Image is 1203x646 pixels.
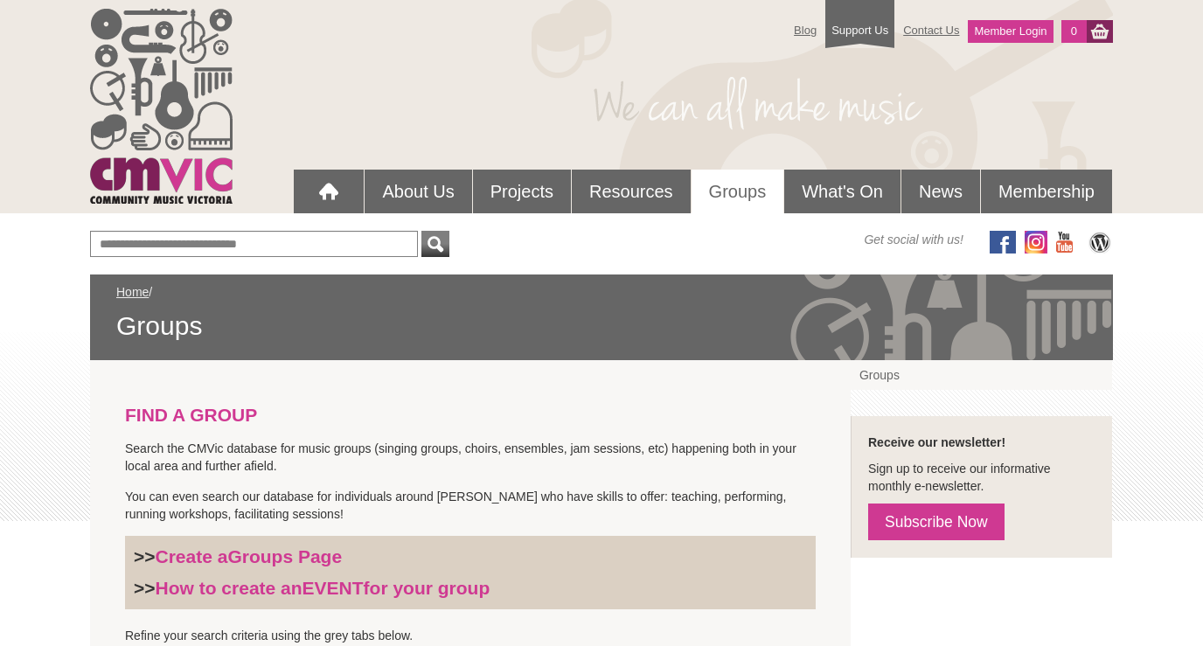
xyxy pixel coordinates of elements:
[1061,20,1087,43] a: 0
[116,309,1087,343] span: Groups
[90,9,233,204] img: cmvic_logo.png
[851,360,1112,390] a: Groups
[125,488,816,523] p: You can even search our database for individuals around [PERSON_NAME] who have skills to offer: t...
[473,170,571,213] a: Projects
[134,577,807,600] h3: >>
[868,435,1005,449] strong: Receive our newsletter!
[1025,231,1047,254] img: icon-instagram.png
[302,578,364,598] strong: EVENT
[692,170,784,213] a: Groups
[365,170,471,213] a: About Us
[156,546,343,566] a: Create aGroups Page
[901,170,980,213] a: News
[784,170,901,213] a: What's On
[1087,231,1113,254] img: CMVic Blog
[125,627,816,644] p: Refine your search criteria using the grey tabs below.
[116,283,1087,343] div: /
[981,170,1112,213] a: Membership
[134,545,807,568] h3: >>
[785,15,825,45] a: Blog
[125,405,257,425] strong: FIND A GROUP
[968,20,1053,43] a: Member Login
[125,440,816,475] p: Search the CMVic database for music groups (singing groups, choirs, ensembles, jam sessions, etc)...
[868,460,1095,495] p: Sign up to receive our informative monthly e-newsletter.
[864,231,963,248] span: Get social with us!
[116,285,149,299] a: Home
[156,578,490,598] a: How to create anEVENTfor your group
[572,170,691,213] a: Resources
[894,15,968,45] a: Contact Us
[227,546,342,566] strong: Groups Page
[868,504,1005,540] a: Subscribe Now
